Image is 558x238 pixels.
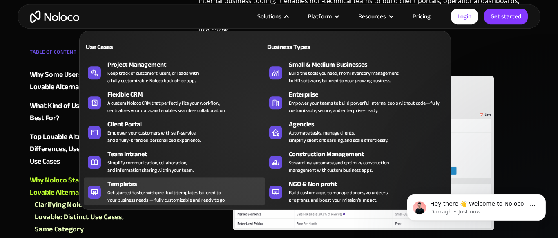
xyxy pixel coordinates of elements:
[107,60,269,70] div: Project Management
[30,46,129,62] div: TABLE OF CONTENT
[107,90,269,99] div: Flexible CRM
[265,118,446,146] a: AgenciesAutomate tasks, manage clients,simplify client onboarding, and scale effortlessly.
[257,11,281,22] div: Solutions
[289,90,450,99] div: Enterprise
[265,37,446,56] a: Business Types
[107,129,201,144] div: Empower your customers with self-service and a fully-branded personalized experience.
[107,99,225,114] div: A custom Noloco CRM that perfectly fits your workflow, centralizes your data, and enables seamles...
[289,119,450,129] div: Agencies
[84,42,171,52] div: Use Cases
[289,149,450,159] div: Construction Management
[451,9,478,24] a: Login
[358,11,386,22] div: Resources
[107,189,225,204] div: Get started faster with pre-built templates tailored to your business needs — fully customizable ...
[35,199,129,236] a: Clarifying Noloco vs. Lovable: Distinct Use Cases, Same Category
[265,177,446,205] a: NGO & Non profitBuild custom apps to manage donors, volunteers,programs, and boost your mission’s...
[30,10,79,23] a: home
[84,118,265,146] a: Client PortalEmpower your customers with self-serviceand a fully-branded personalized experience.
[298,11,348,22] div: Platform
[308,11,332,22] div: Platform
[107,149,269,159] div: Team Intranet
[289,179,450,189] div: NGO & Non profit
[402,11,441,22] a: Pricing
[265,42,353,52] div: Business Types
[289,129,388,144] div: Automate tasks, manage clients, simplify client onboarding, and scale effortlessly.
[79,19,451,210] nav: Solutions
[30,100,129,124] a: What Kind of User Is Lovable Best For?
[30,174,129,199] a: Why Noloco Stands Out as a Lovable Alternative
[289,70,399,84] div: Build the tools you need, from inventory management to HR software, tailored to your growing busi...
[84,148,265,175] a: Team IntranetSimplify communication, collaboration,and information sharing within your team.
[348,11,402,22] div: Resources
[84,58,265,86] a: Project ManagementKeep track of customers, users, or leads witha fully customizable Noloco back o...
[484,9,528,24] a: Get started
[289,159,389,174] div: Streamline, automate, and optimize construction management with custom business apps.
[84,88,265,116] a: Flexible CRMA custom Noloco CRM that perfectly fits your workflow,centralizes your data, and enab...
[395,177,558,234] iframe: Intercom notifications message
[30,69,129,93] a: Why Some Users Look for Lovable Alternatives
[84,177,265,205] a: TemplatesGet started faster with pre-built templates tailored toyour business needs — fully custo...
[84,37,265,56] a: Use Cases
[107,70,199,84] div: Keep track of customers, users, or leads with a fully customizable Noloco back office app.
[265,88,446,116] a: EnterpriseEmpower your teams to build powerful internal tools without code—fully customizable, se...
[265,58,446,86] a: Small & Medium BusinessesBuild the tools you need, from inventory managementto HR software, tailo...
[107,179,269,189] div: Templates
[247,11,298,22] div: Solutions
[107,159,194,174] div: Simplify communication, collaboration, and information sharing within your team.
[289,99,442,114] div: Empower your teams to build powerful internal tools without code—fully customizable, secure, and ...
[265,148,446,175] a: Construction ManagementStreamline, automate, and optimize constructionmanagement with custom busi...
[107,119,269,129] div: Client Portal
[289,60,450,70] div: Small & Medium Businesses
[30,131,129,168] a: Top Lovable Alternatives: Differences, User Personas, and Use Cases‍
[289,189,388,204] div: Build custom apps to manage donors, volunteers, programs, and boost your mission’s impact.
